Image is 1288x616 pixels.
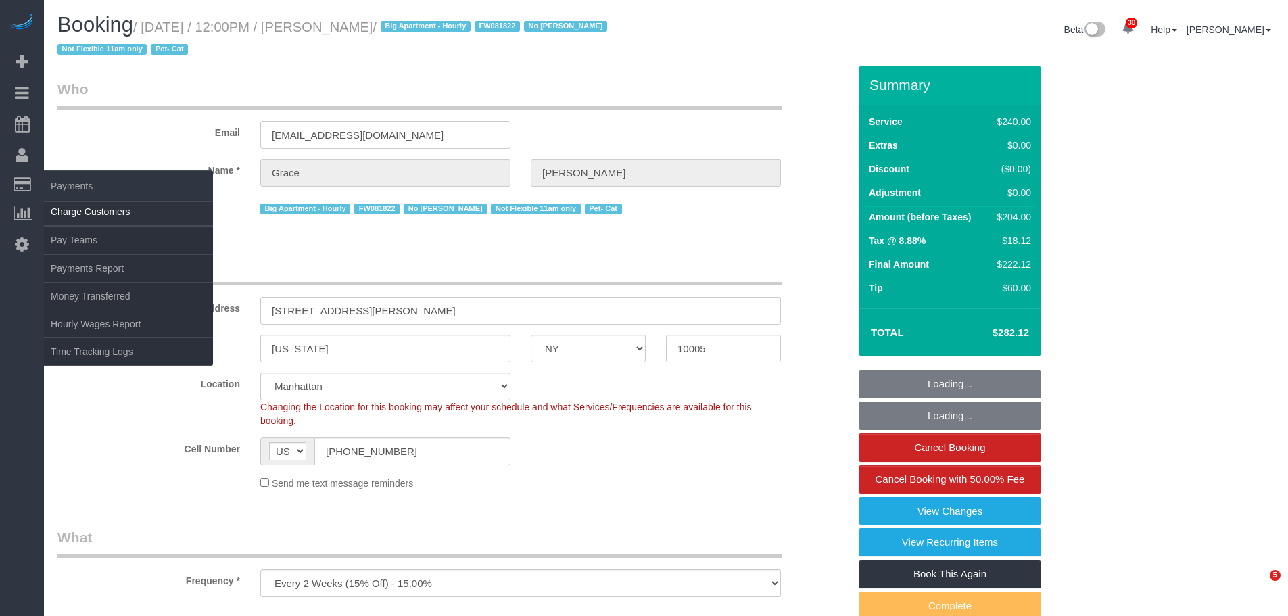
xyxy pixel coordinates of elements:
label: Frequency * [47,569,250,588]
legend: Who [57,79,782,110]
img: Automaid Logo [8,14,35,32]
legend: Where [57,255,782,285]
label: Final Amount [869,258,929,271]
span: Pet- Cat [585,204,622,214]
legend: What [57,527,782,558]
div: $222.12 [992,258,1031,271]
a: View Recurring Items [859,528,1041,556]
span: Changing the Location for this booking may affect your schedule and what Services/Frequencies are... [260,402,752,426]
span: Send me text message reminders [272,478,413,489]
div: $18.12 [992,234,1031,247]
span: No [PERSON_NAME] [404,204,487,214]
span: Big Apartment - Hourly [381,21,471,32]
input: First Name [260,159,510,187]
div: $0.00 [992,186,1031,199]
label: Discount [869,162,909,176]
a: Cancel Booking with 50.00% Fee [859,465,1041,494]
a: Help [1151,24,1177,35]
a: Hourly Wages Report [44,310,213,337]
a: Money Transferred [44,283,213,310]
span: Not Flexible 11am only [57,44,147,55]
label: Tax @ 8.88% [869,234,926,247]
span: Cancel Booking with 50.00% Fee [876,473,1025,485]
span: Payments [44,170,213,202]
a: Payments Report [44,255,213,282]
div: $204.00 [992,210,1031,224]
label: Service [869,115,903,128]
h3: Summary [869,77,1034,93]
a: 30 [1115,14,1141,43]
a: Beta [1064,24,1106,35]
input: City [260,335,510,362]
a: [PERSON_NAME] [1187,24,1271,35]
input: Email [260,121,510,149]
h4: $282.12 [952,327,1029,339]
label: Location [47,373,250,391]
span: 5 [1270,570,1281,581]
label: Cell Number [47,437,250,456]
input: Cell Number [314,437,510,465]
small: / [DATE] / 12:00PM / [PERSON_NAME] [57,20,611,57]
input: Last Name [531,159,781,187]
a: Time Tracking Logs [44,338,213,365]
div: ($0.00) [992,162,1031,176]
input: Zip Code [666,335,781,362]
iframe: Intercom live chat [1242,570,1274,602]
span: Booking [57,13,133,37]
a: Book This Again [859,560,1041,588]
a: Charge Customers [44,198,213,225]
label: Extras [869,139,898,152]
span: Not Flexible 11am only [491,204,580,214]
strong: Total [871,327,904,338]
a: Pay Teams [44,227,213,254]
div: $240.00 [992,115,1031,128]
span: FW081822 [354,204,400,214]
label: Name * [47,159,250,177]
ul: Payments [44,197,213,366]
label: Amount (before Taxes) [869,210,971,224]
img: New interface [1083,22,1105,39]
label: Adjustment [869,186,921,199]
a: Cancel Booking [859,433,1041,462]
div: $0.00 [992,139,1031,152]
div: $60.00 [992,281,1031,295]
span: 30 [1126,18,1137,28]
span: Big Apartment - Hourly [260,204,350,214]
a: View Changes [859,497,1041,525]
span: Pet- Cat [151,44,188,55]
label: Tip [869,281,883,295]
label: Email [47,121,250,139]
span: No [PERSON_NAME] [524,21,607,32]
span: FW081822 [475,21,520,32]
